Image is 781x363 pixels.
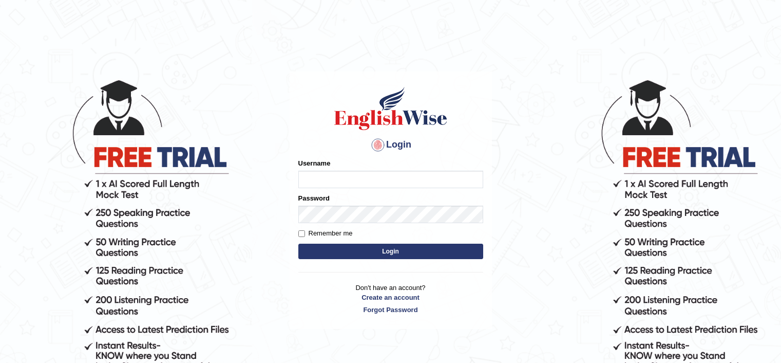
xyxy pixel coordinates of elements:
[298,305,483,315] a: Forgot Password
[298,193,330,203] label: Password
[298,228,353,239] label: Remember me
[298,158,331,168] label: Username
[298,137,483,153] h4: Login
[298,230,305,237] input: Remember me
[298,244,483,259] button: Login
[298,293,483,302] a: Create an account
[298,283,483,315] p: Don't have an account?
[332,85,449,132] img: Logo of English Wise sign in for intelligent practice with AI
